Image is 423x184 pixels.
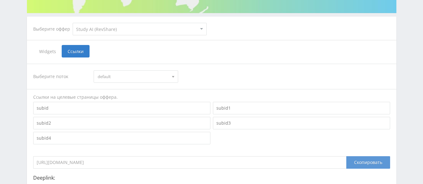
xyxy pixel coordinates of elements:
[33,102,210,114] input: subid
[33,117,210,129] input: subid2
[346,156,390,169] div: Скопировать
[33,132,210,144] input: subid4
[33,27,73,32] div: Выберите оффер
[33,175,390,181] p: Deeplink:
[98,71,168,82] span: default
[213,117,390,129] input: subid3
[33,45,62,57] span: Widgets
[33,94,390,100] div: Ссылки на целевые страницы оффера.
[33,70,88,83] div: Выберите поток
[213,102,390,114] input: subid1
[62,45,90,57] span: Ссылки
